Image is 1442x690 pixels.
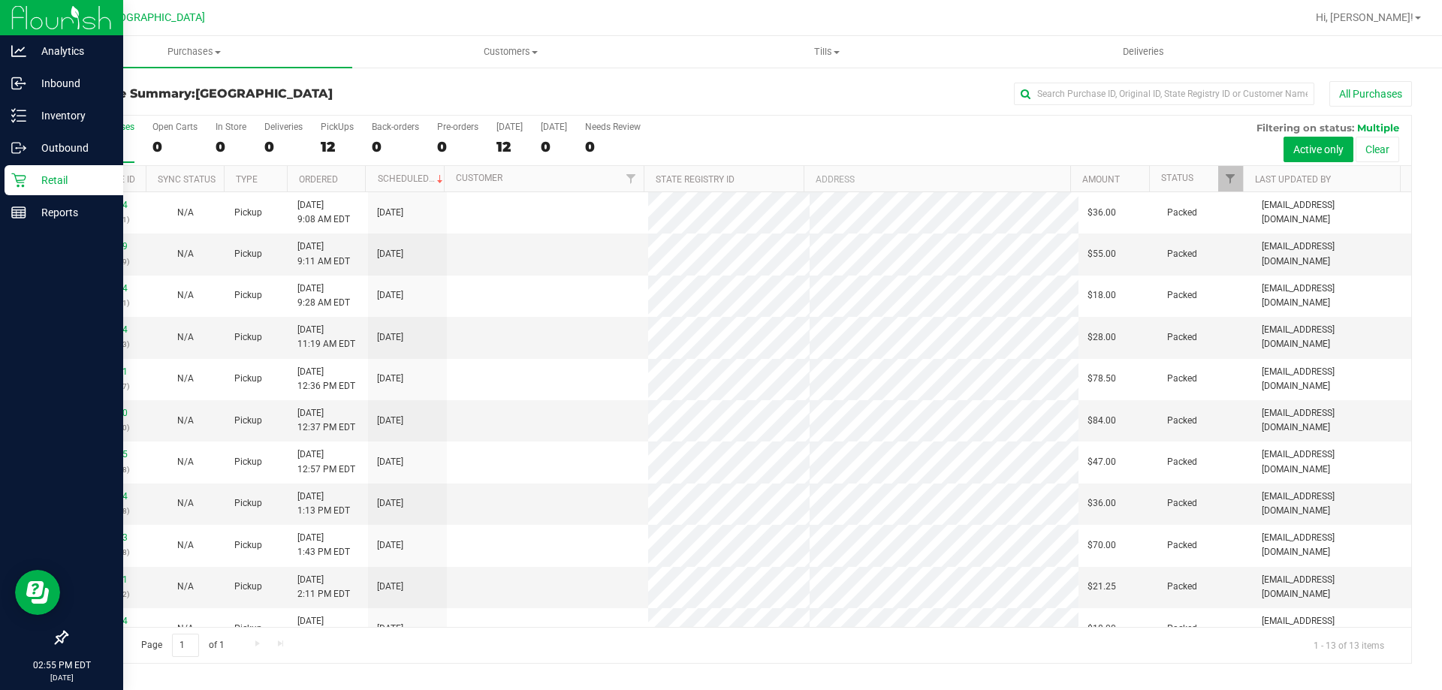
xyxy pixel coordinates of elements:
[177,540,194,550] span: Not Applicable
[234,496,262,511] span: Pickup
[11,140,26,155] inline-svg: Outbound
[177,330,194,345] button: N/A
[26,42,116,60] p: Analytics
[297,573,350,601] span: [DATE] 2:11 PM EDT
[1262,365,1402,393] span: [EMAIL_ADDRESS][DOMAIN_NAME]
[1302,634,1396,656] span: 1 - 13 of 13 items
[1167,622,1197,636] span: Packed
[1088,330,1116,345] span: $28.00
[216,122,246,132] div: In Store
[377,496,403,511] span: [DATE]
[1262,323,1402,351] span: [EMAIL_ADDRESS][DOMAIN_NAME]
[619,166,644,191] a: Filter
[177,538,194,553] button: N/A
[234,372,262,386] span: Pickup
[1088,414,1116,428] span: $84.00
[297,531,350,559] span: [DATE] 1:43 PM EDT
[11,108,26,123] inline-svg: Inventory
[437,122,478,132] div: Pre-orders
[377,538,403,553] span: [DATE]
[437,138,478,155] div: 0
[1262,490,1402,518] span: [EMAIL_ADDRESS][DOMAIN_NAME]
[86,532,128,543] a: 11994233
[372,138,419,155] div: 0
[669,45,984,59] span: Tills
[321,122,354,132] div: PickUps
[1167,455,1197,469] span: Packed
[1167,247,1197,261] span: Packed
[1088,455,1116,469] span: $47.00
[234,288,262,303] span: Pickup
[297,323,355,351] span: [DATE] 11:19 AM EDT
[496,122,523,132] div: [DATE]
[1161,173,1193,183] a: Status
[26,74,116,92] p: Inbound
[86,241,128,252] a: 11992369
[1082,174,1120,185] a: Amount
[585,138,641,155] div: 0
[1088,372,1116,386] span: $78.50
[1088,206,1116,220] span: $36.00
[1167,538,1197,553] span: Packed
[496,138,523,155] div: 12
[1088,622,1116,636] span: $18.00
[456,173,502,183] a: Customer
[234,414,262,428] span: Pickup
[36,45,352,59] span: Purchases
[297,240,350,268] span: [DATE] 9:11 AM EDT
[216,138,246,155] div: 0
[177,622,194,636] button: N/A
[1218,166,1243,191] a: Filter
[1088,496,1116,511] span: $36.00
[1167,206,1197,220] span: Packed
[177,455,194,469] button: N/A
[1167,372,1197,386] span: Packed
[26,203,116,221] p: Reports
[1255,174,1331,185] a: Last Updated By
[1262,614,1402,643] span: [EMAIL_ADDRESS][DOMAIN_NAME]
[1103,45,1184,59] span: Deliveries
[177,414,194,428] button: N/A
[234,455,262,469] span: Pickup
[321,138,354,155] div: 12
[1088,580,1116,594] span: $21.25
[1262,531,1402,559] span: [EMAIL_ADDRESS][DOMAIN_NAME]
[377,580,403,594] span: [DATE]
[1284,137,1353,162] button: Active only
[1014,83,1314,105] input: Search Purchase ID, Original ID, State Registry ID or Customer Name...
[1329,81,1412,107] button: All Purchases
[177,249,194,259] span: Not Applicable
[11,44,26,59] inline-svg: Analytics
[372,122,419,132] div: Back-orders
[26,139,116,157] p: Outbound
[264,138,303,155] div: 0
[297,490,350,518] span: [DATE] 1:13 PM EDT
[377,206,403,220] span: [DATE]
[177,290,194,300] span: Not Applicable
[656,174,735,185] a: State Registry ID
[86,616,128,626] a: 11994424
[177,332,194,342] span: Not Applicable
[377,330,403,345] span: [DATE]
[1256,122,1354,134] span: Filtering on status:
[234,538,262,553] span: Pickup
[86,200,128,210] a: 11992264
[377,622,403,636] span: [DATE]
[177,456,194,467] span: Not Applicable
[299,174,338,185] a: Ordered
[177,206,194,220] button: N/A
[234,247,262,261] span: Pickup
[377,414,403,428] span: [DATE]
[177,581,194,592] span: Not Applicable
[11,76,26,91] inline-svg: Inbound
[177,415,194,426] span: Not Applicable
[985,36,1302,68] a: Deliveries
[1357,122,1399,134] span: Multiple
[297,365,355,393] span: [DATE] 12:36 PM EDT
[195,86,333,101] span: [GEOGRAPHIC_DATA]
[236,174,258,185] a: Type
[1088,247,1116,261] span: $55.00
[86,574,128,585] a: 11994401
[297,614,350,643] span: [DATE] 2:10 PM EDT
[177,623,194,634] span: Not Applicable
